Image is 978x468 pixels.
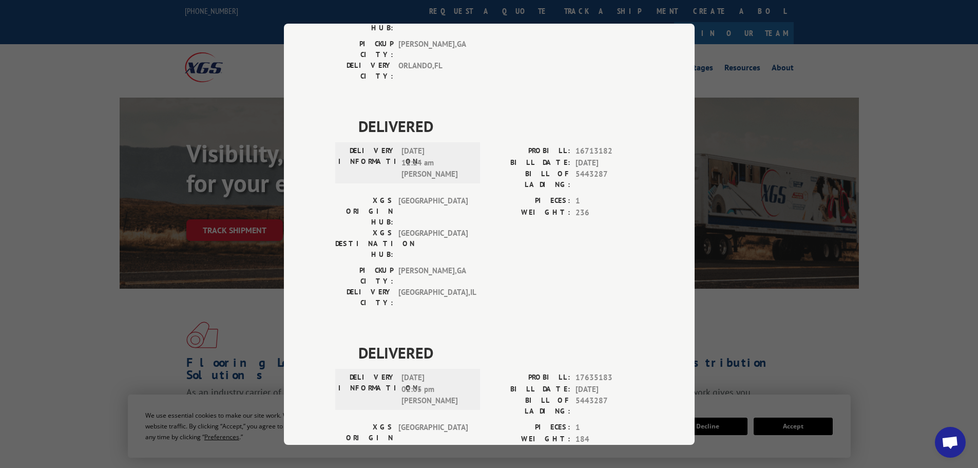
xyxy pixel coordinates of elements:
span: DELIVERED [358,341,643,364]
div: Open chat [935,427,966,458]
label: DELIVERY CITY: [335,287,393,308]
label: XGS DESTINATION HUB: [335,228,393,260]
label: WEIGHT: [489,433,570,445]
span: 5443287 [576,395,643,417]
span: 16713182 [576,145,643,157]
label: DELIVERY INFORMATION: [338,372,396,407]
label: PICKUP CITY: [335,39,393,60]
label: PIECES: [489,195,570,207]
label: PICKUP CITY: [335,265,393,287]
label: PROBILL: [489,145,570,157]
span: [DATE] 11:14 am [PERSON_NAME] [401,145,471,180]
span: 1 [576,422,643,434]
span: [GEOGRAPHIC_DATA] [398,422,468,454]
label: BILL OF LADING: [489,169,570,190]
span: [DATE] [576,383,643,395]
span: 5443287 [576,169,643,190]
span: DELIVERED [358,115,643,138]
label: DELIVERY INFORMATION: [338,145,396,180]
span: [PERSON_NAME] , GA [398,39,468,60]
label: PROBILL: [489,372,570,384]
label: XGS ORIGIN HUB: [335,195,393,228]
label: DELIVERY CITY: [335,60,393,82]
span: [DATE] [576,157,643,169]
span: [GEOGRAPHIC_DATA] [398,195,468,228]
span: [PERSON_NAME] , GA [398,265,468,287]
label: BILL DATE: [489,157,570,169]
label: BILL DATE: [489,383,570,395]
label: PIECES: [489,422,570,434]
label: XGS ORIGIN HUB: [335,422,393,454]
span: ORLANDO , FL [398,60,468,82]
span: [DATE] 02:05 pm [PERSON_NAME] [401,372,471,407]
label: WEIGHT: [489,207,570,218]
span: [GEOGRAPHIC_DATA] [398,228,468,260]
span: [GEOGRAPHIC_DATA] , IL [398,287,468,308]
span: 1 [576,195,643,207]
span: 236 [576,207,643,218]
span: 17635183 [576,372,643,384]
label: XGS DESTINATION HUB: [335,1,393,33]
span: 184 [576,433,643,445]
label: BILL OF LADING: [489,395,570,417]
span: LAKELAND [398,1,468,33]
